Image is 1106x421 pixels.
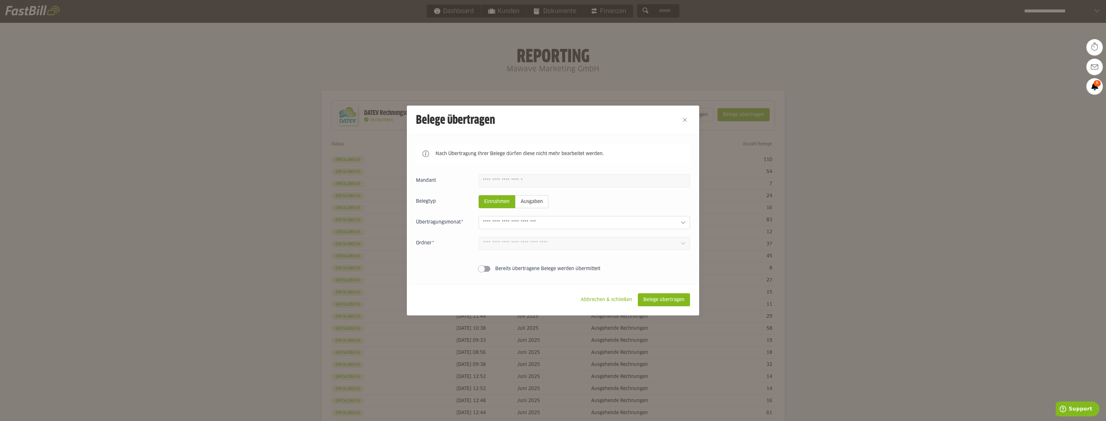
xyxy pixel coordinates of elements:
[575,293,638,306] sl-button: Abbrechen & schließen
[515,195,548,208] sl-radio-button: Ausgaben
[638,293,690,306] sl-button: Belege übertragen
[1086,78,1103,94] a: 6
[479,195,515,208] sl-radio-button: Einnahmen
[1094,80,1101,87] span: 6
[1056,401,1099,418] iframe: Öffnet ein Widget, in dem Sie weitere Informationen finden
[416,266,690,272] sl-switch: Bereits übertragene Belege werden übermittelt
